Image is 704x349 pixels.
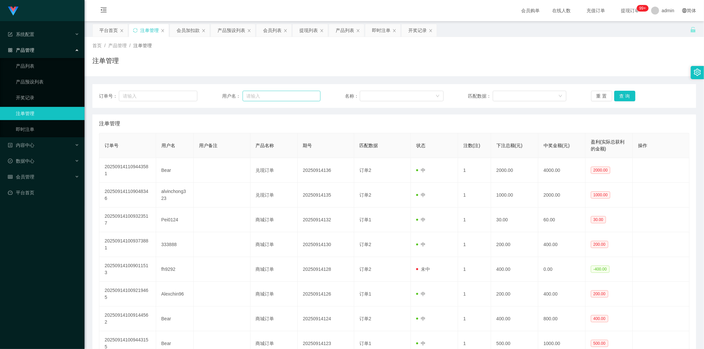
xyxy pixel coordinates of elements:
[156,257,194,282] td: fh9292
[538,232,586,257] td: 400.00
[491,183,538,207] td: 1000.00
[303,143,312,148] span: 期号
[549,8,574,13] span: 在线人数
[416,168,425,173] span: 中
[591,216,606,223] span: 30.00
[359,341,371,346] span: 订单1
[538,282,586,306] td: 400.00
[408,24,427,37] div: 开奖记录
[16,75,79,88] a: 产品预设列表
[298,232,354,257] td: 20250914130
[8,174,34,179] span: 会员管理
[120,29,124,33] i: 图标: close
[92,0,115,21] i: 图标: menu-fold
[202,29,206,33] i: 图标: close
[682,8,687,13] i: 图标: global
[298,207,354,232] td: 20250914132
[222,93,243,100] span: 用户名：
[16,123,79,136] a: 即时注单
[591,191,610,199] span: 1000.00
[104,43,106,48] span: /
[298,183,354,207] td: 20250914135
[637,5,649,12] sup: 1204
[251,207,298,232] td: 商城订单
[458,207,491,232] td: 1
[583,8,608,13] span: 充值订单
[99,183,156,207] td: 202509141109048346
[614,91,635,101] button: 查 询
[359,192,371,198] span: 订单2
[99,120,120,128] span: 注单管理
[8,159,13,163] i: 图标: check-circle-o
[429,29,433,33] i: 图标: close
[538,257,586,282] td: 0.00
[618,8,643,13] span: 提现订单
[251,158,298,183] td: 兑现订单
[591,91,612,101] button: 重 置
[538,183,586,207] td: 2000.00
[416,217,425,222] span: 中
[99,282,156,306] td: 202509141009219465
[638,143,647,148] span: 操作
[458,282,491,306] td: 1
[99,24,118,37] div: 平台首页
[591,266,610,273] span: -400.00
[92,56,119,66] h1: 注单管理
[133,43,152,48] span: 注单管理
[416,242,425,247] span: 中
[8,143,34,148] span: 内容中心
[251,183,298,207] td: 兑现订单
[458,306,491,331] td: 1
[251,282,298,306] td: 商城订单
[491,158,538,183] td: 2000.00
[8,7,18,16] img: logo.9652507e.png
[247,29,251,33] i: 图标: close
[416,192,425,198] span: 中
[129,43,131,48] span: /
[218,24,245,37] div: 产品预设列表
[298,158,354,183] td: 20250914136
[263,24,282,37] div: 会员列表
[8,158,34,164] span: 数据中心
[8,32,34,37] span: 系统配置
[284,29,287,33] i: 图标: close
[591,290,608,298] span: 200.00
[156,183,194,207] td: alvinchong323
[359,291,371,297] span: 订单1
[458,257,491,282] td: 1
[298,306,354,331] td: 20250914124
[156,282,194,306] td: Alexchin96
[299,24,318,37] div: 提现列表
[251,306,298,331] td: 商城订单
[161,29,165,33] i: 图标: close
[458,232,491,257] td: 1
[690,27,696,33] i: 图标: unlock
[591,139,625,151] span: 盈利(实际总获利的金额)
[298,257,354,282] td: 20250914128
[591,167,610,174] span: 2000.00
[491,282,538,306] td: 200.00
[99,158,156,183] td: 202509141109443581
[416,316,425,321] span: 中
[156,306,194,331] td: Bear
[99,232,156,257] td: 202509141009373881
[16,91,79,104] a: 开奖记录
[298,282,354,306] td: 20250914126
[694,69,701,76] i: 图标: setting
[99,93,119,100] span: 订单号：
[16,59,79,73] a: 产品列表
[177,24,200,37] div: 会员加扣款
[8,174,13,179] i: 图标: table
[463,143,480,148] span: 注数(注)
[256,143,274,148] span: 产品名称
[156,207,194,232] td: Pei0124
[458,158,491,183] td: 1
[8,186,79,199] a: 图标: dashboard平台首页
[458,183,491,207] td: 1
[99,257,156,282] td: 202509141009011513
[416,143,425,148] span: 状态
[591,241,608,248] span: 200.00
[591,315,608,322] span: 400.00
[199,143,218,148] span: 用户备注
[359,267,371,272] span: 订单2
